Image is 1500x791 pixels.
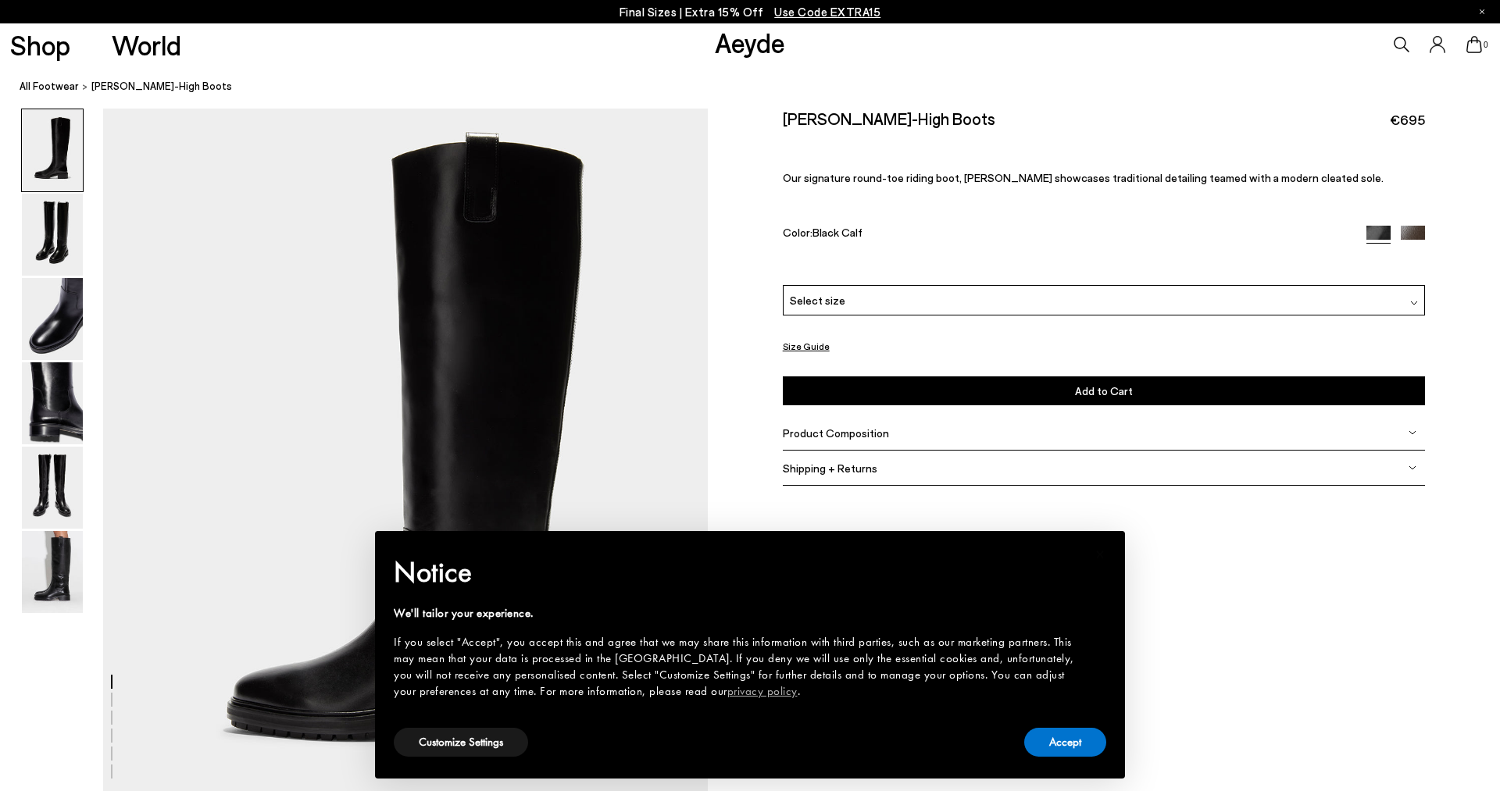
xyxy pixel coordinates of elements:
button: Customize Settings [394,728,528,757]
div: We'll tailor your experience. [394,605,1081,622]
img: Henry Knee-High Boots - Image 6 [22,531,83,613]
a: 0 [1466,36,1482,53]
img: svg%3E [1409,464,1416,472]
img: Henry Knee-High Boots - Image 4 [22,362,83,444]
button: Add to Cart [783,376,1425,405]
h2: [PERSON_NAME]-High Boots [783,109,995,128]
button: Close this notice [1081,536,1119,573]
span: [PERSON_NAME]-High Boots [91,78,232,94]
span: Select size [790,292,845,308]
img: Henry Knee-High Boots - Image 2 [22,194,83,276]
span: Product Composition [783,426,889,440]
a: Shop [10,31,70,59]
span: €695 [1390,110,1425,130]
a: World [112,31,181,59]
span: Black Calf [812,226,862,239]
a: Aeyde [715,26,785,59]
span: × [1095,542,1105,566]
p: Final Sizes | Extra 15% Off [620,2,881,22]
div: Color: [783,226,1346,244]
img: Henry Knee-High Boots - Image 1 [22,109,83,191]
button: Size Guide [783,337,830,356]
span: 0 [1482,41,1490,49]
img: svg%3E [1409,429,1416,436]
img: svg%3E [1410,299,1418,307]
img: Henry Knee-High Boots - Image 5 [22,447,83,529]
h2: Notice [394,552,1081,593]
a: privacy policy [727,683,798,699]
nav: breadcrumb [20,66,1500,109]
div: If you select "Accept", you accept this and agree that we may share this information with third p... [394,634,1081,700]
span: Shipping + Returns [783,461,877,475]
button: Accept [1024,728,1106,757]
span: Add to Cart [1075,384,1133,397]
p: Our signature round-toe riding boot, [PERSON_NAME] showcases traditional detailing teamed with a ... [783,171,1425,184]
span: Navigate to /collections/ss25-final-sizes [774,5,880,19]
img: Henry Knee-High Boots - Image 3 [22,278,83,360]
a: All Footwear [20,78,79,94]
